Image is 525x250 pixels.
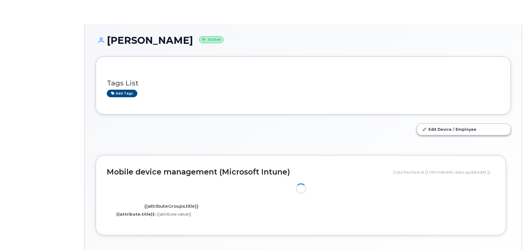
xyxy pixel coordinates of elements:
[199,36,224,43] small: Active
[417,124,511,135] a: Edit Device / Employee
[107,168,389,176] h2: Mobile device management (Microsoft Intune)
[111,204,232,209] h4: {{attributeGroups.title}}
[96,35,511,46] h1: [PERSON_NAME]
[393,166,495,178] div: Data fetched at {{ VM.mdmInfo.data.updatedAt }}
[107,79,500,87] h3: Tags List
[116,211,156,217] label: {{attribute.title}}:
[157,212,191,216] span: {{attribute.value}}
[107,90,137,97] a: Add tags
